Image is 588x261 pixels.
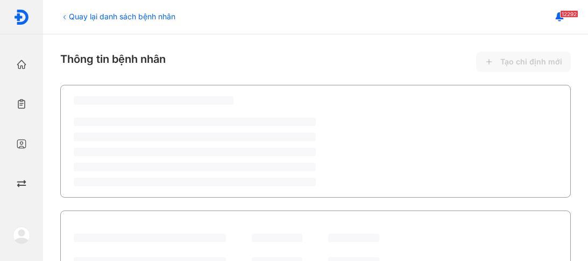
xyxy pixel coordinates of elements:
[560,10,578,18] span: 12292
[74,133,316,141] span: ‌
[13,9,30,25] img: logo
[74,163,316,171] span: ‌
[328,234,379,242] span: ‌
[252,234,302,242] span: ‌
[74,148,316,156] span: ‌
[476,52,571,72] button: Tạo chỉ định mới
[60,52,571,72] div: Thông tin bệnh nhân
[13,227,30,244] img: logo
[74,234,226,242] span: ‌
[74,221,139,234] div: Lịch sử chỉ định
[74,118,316,126] span: ‌
[74,178,316,186] span: ‌
[74,96,233,105] span: ‌
[60,11,175,22] div: Quay lại danh sách bệnh nhân
[500,57,562,67] span: Tạo chỉ định mới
